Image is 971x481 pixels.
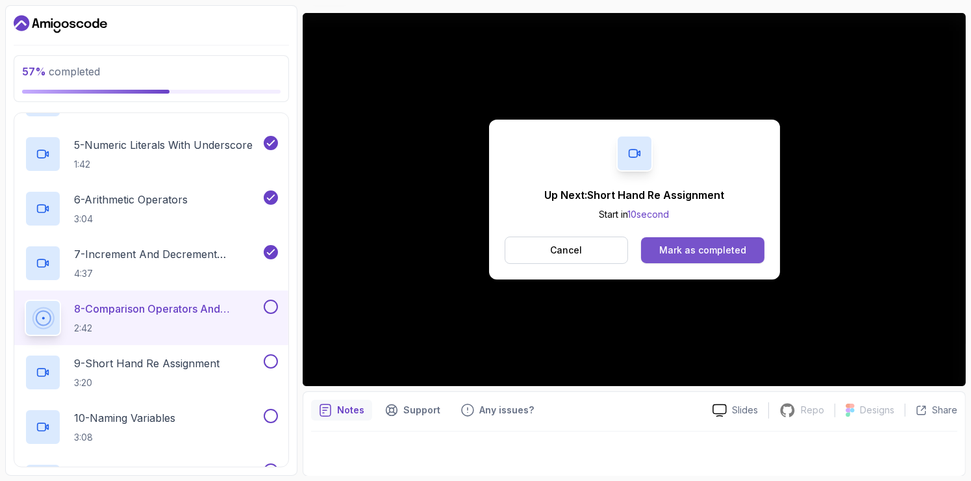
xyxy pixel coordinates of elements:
button: 9-Short Hand Re Assignment3:20 [25,354,278,391]
p: 3:04 [74,213,188,226]
p: 10 - Naming Variables [74,410,175,426]
p: 7 - Increment And Decrement Operators [74,246,261,262]
p: 5 - Numeric Literals With Underscore [74,137,253,153]
p: Cancel [550,244,582,257]
button: 10-Naming Variables3:08 [25,409,278,445]
p: 3:20 [74,376,220,389]
a: Slides [702,404,768,417]
p: 8 - Comparison Operators and Booleans [74,301,261,317]
button: Share [905,404,957,417]
p: Start in [544,208,724,221]
p: Share [932,404,957,417]
p: 4:37 [74,267,261,280]
p: Slides [732,404,758,417]
p: 11 - Strings [74,465,122,480]
span: 10 second [628,209,670,220]
p: Any issues? [479,404,534,417]
button: 7-Increment And Decrement Operators4:37 [25,245,278,281]
p: 6 - Arithmetic Operators [74,192,188,207]
p: Support [403,404,440,417]
p: 2:42 [74,322,261,335]
button: 8-Comparison Operators and Booleans2:42 [25,300,278,336]
span: 57 % [22,65,46,78]
p: 1:42 [74,158,253,171]
button: Support button [377,400,448,421]
iframe: 8 - Comparision Operators [303,13,966,386]
a: Dashboard [14,14,107,34]
button: Feedback button [453,400,542,421]
p: Notes [337,404,364,417]
p: Up Next: Short Hand Re Assignment [544,187,724,203]
button: Mark as completed [641,237,764,263]
p: Designs [860,404,894,417]
span: completed [22,65,100,78]
div: Mark as completed [659,244,746,257]
button: notes button [311,400,372,421]
button: 5-Numeric Literals With Underscore1:42 [25,136,278,172]
p: 9 - Short Hand Re Assignment [74,356,220,371]
p: 3:08 [74,431,175,444]
p: Repo [801,404,824,417]
button: 6-Arithmetic Operators3:04 [25,190,278,227]
button: Cancel [505,237,629,264]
